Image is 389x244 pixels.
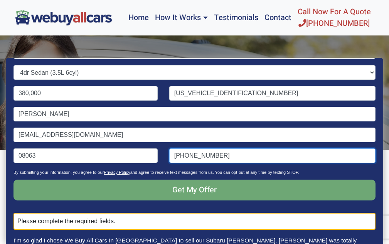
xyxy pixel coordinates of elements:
input: Phone [169,148,376,163]
a: Privacy Policy [104,170,130,175]
a: Contact [261,3,295,32]
div: Please complete the required fields. [13,213,376,230]
input: VIN (optional) [169,86,376,101]
img: We Buy All Cars in NJ logo [15,10,112,25]
form: Contact form [13,24,376,230]
p: By submitting your information, you agree to our and agree to receive text messages from us. You ... [13,169,376,180]
input: Email [13,128,376,142]
input: Get My Offer [13,180,376,200]
input: Mileage [13,86,158,101]
a: Testimonials [211,3,261,32]
input: Zip code [13,148,158,163]
a: Home [125,3,152,32]
a: How It Works [152,3,210,32]
a: Call Now For A Quote[PHONE_NUMBER] [295,3,374,32]
input: Name [13,107,376,121]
